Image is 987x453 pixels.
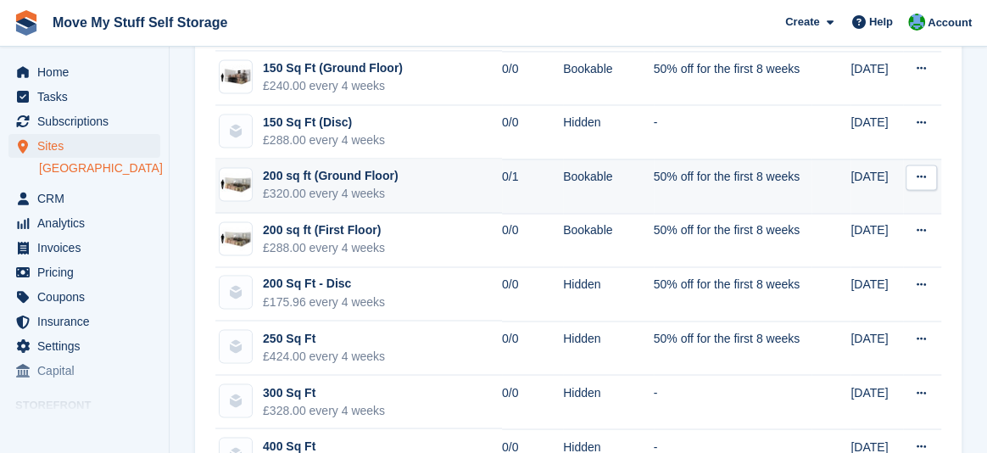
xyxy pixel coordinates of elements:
td: 0/0 [502,375,563,429]
a: menu [8,310,160,333]
div: 200 Sq Ft - Disc [263,275,385,293]
img: blank-unit-type-icon-ffbac7b88ba66c5e286b0e438baccc4b9c83835d4c34f86887a83fc20ec27e7b.svg [220,384,252,417]
span: Settings [37,334,139,358]
td: 0/1 [502,159,563,213]
span: Subscriptions [37,109,139,133]
td: 50% off for the first 8 weeks [654,159,811,213]
td: 50% off for the first 8 weeks [654,213,811,267]
img: blank-unit-type-icon-ffbac7b88ba66c5e286b0e438baccc4b9c83835d4c34f86887a83fc20ec27e7b.svg [220,115,252,147]
span: Invoices [37,236,139,260]
td: 50% off for the first 8 weeks [654,321,811,375]
a: menu [8,359,160,383]
td: Hidden [563,105,654,159]
div: 150 Sq Ft (Ground Floor) [263,59,403,77]
div: £175.96 every 4 weeks [263,293,385,310]
span: Pricing [37,260,139,284]
span: Help [869,14,893,31]
a: menu [8,334,160,358]
a: menu [8,109,160,133]
img: Dan [908,14,925,31]
td: Bookable [563,213,654,267]
div: £288.00 every 4 weeks [263,239,385,257]
td: Bookable [563,159,654,213]
div: 250 Sq Ft [263,329,385,347]
div: 300 Sq Ft [263,383,385,401]
td: [DATE] [850,321,903,375]
td: [DATE] [850,267,903,322]
span: CRM [37,187,139,210]
td: [DATE] [850,213,903,267]
td: 0/0 [502,267,563,322]
span: Coupons [37,285,139,309]
td: Hidden [563,375,654,429]
a: menu [8,236,160,260]
img: 200-sqft-unit.jpg [220,172,252,197]
span: Account [928,14,972,31]
td: [DATE] [850,105,903,159]
div: 150 Sq Ft (Disc) [263,114,385,131]
span: Sites [37,134,139,158]
span: Storefront [15,397,169,414]
td: 0/0 [502,51,563,105]
div: 200 sq ft (First Floor) [263,221,385,239]
td: Bookable [563,51,654,105]
a: menu [8,187,160,210]
div: £288.00 every 4 weeks [263,131,385,149]
a: [GEOGRAPHIC_DATA] [39,160,160,176]
td: - [654,105,811,159]
span: Insurance [37,310,139,333]
a: menu [8,260,160,284]
div: £328.00 every 4 weeks [263,401,385,419]
div: £424.00 every 4 weeks [263,347,385,365]
span: Tasks [37,85,139,109]
td: Hidden [563,321,654,375]
div: 200 sq ft (Ground Floor) [263,167,398,185]
div: £320.00 every 4 weeks [263,185,398,203]
span: Home [37,60,139,84]
a: menu [8,285,160,309]
img: stora-icon-8386f47178a22dfd0bd8f6a31ec36ba5ce8667c1dd55bd0f319d3a0aa187defe.svg [14,10,39,36]
td: 0/0 [502,105,563,159]
div: £240.00 every 4 weeks [263,77,403,95]
a: menu [8,60,160,84]
td: [DATE] [850,375,903,429]
img: blank-unit-type-icon-ffbac7b88ba66c5e286b0e438baccc4b9c83835d4c34f86887a83fc20ec27e7b.svg [220,276,252,308]
img: 150-sqft-unit.jpg [220,64,252,89]
span: Analytics [37,211,139,235]
a: menu [8,211,160,235]
a: Move My Stuff Self Storage [46,8,234,36]
td: 0/0 [502,321,563,375]
a: menu [8,134,160,158]
td: 50% off for the first 8 weeks [654,267,811,322]
a: menu [8,85,160,109]
span: Create [785,14,819,31]
img: blank-unit-type-icon-ffbac7b88ba66c5e286b0e438baccc4b9c83835d4c34f86887a83fc20ec27e7b.svg [220,330,252,362]
td: - [654,375,811,429]
td: 50% off for the first 8 weeks [654,51,811,105]
td: [DATE] [850,51,903,105]
td: Hidden [563,267,654,322]
img: 200-sqft-unit.jpg [220,226,252,251]
span: Capital [37,359,139,383]
td: 0/0 [502,213,563,267]
td: [DATE] [850,159,903,213]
